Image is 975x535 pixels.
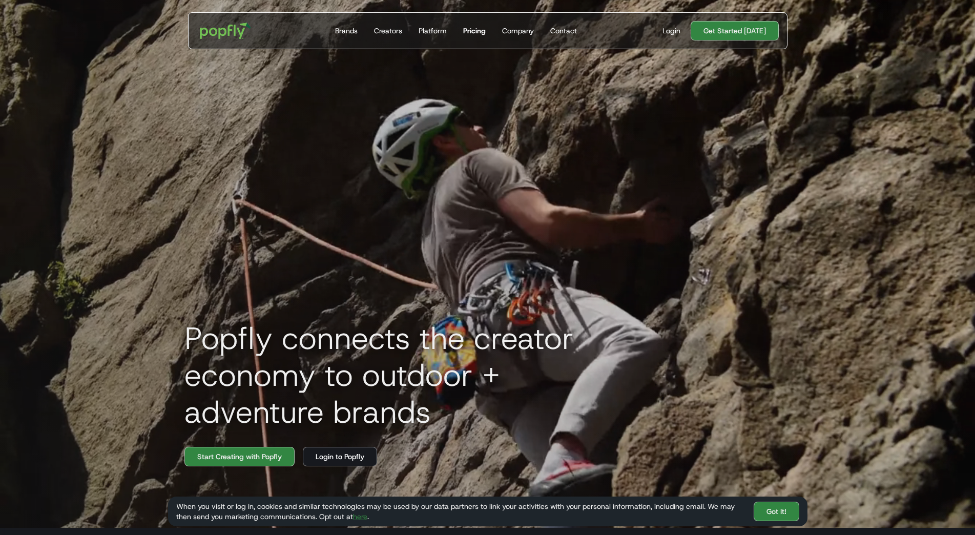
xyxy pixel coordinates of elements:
[176,501,745,522] div: When you visit or log in, cookies and similar technologies may be used by our data partners to li...
[331,13,362,49] a: Brands
[184,447,295,466] a: Start Creating with Popfly
[370,13,406,49] a: Creators
[550,26,577,36] div: Contact
[303,447,377,466] a: Login to Popfly
[691,21,779,40] a: Get Started [DATE]
[419,26,447,36] div: Platform
[463,26,486,36] div: Pricing
[335,26,358,36] div: Brands
[502,26,534,36] div: Company
[459,13,490,49] a: Pricing
[353,512,367,521] a: here
[414,13,451,49] a: Platform
[546,13,581,49] a: Contact
[176,320,637,430] h1: Popfly connects the creator economy to outdoor + adventure brands
[754,502,799,521] a: Got It!
[193,15,259,46] a: home
[374,26,402,36] div: Creators
[658,26,684,36] a: Login
[498,13,538,49] a: Company
[662,26,680,36] div: Login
